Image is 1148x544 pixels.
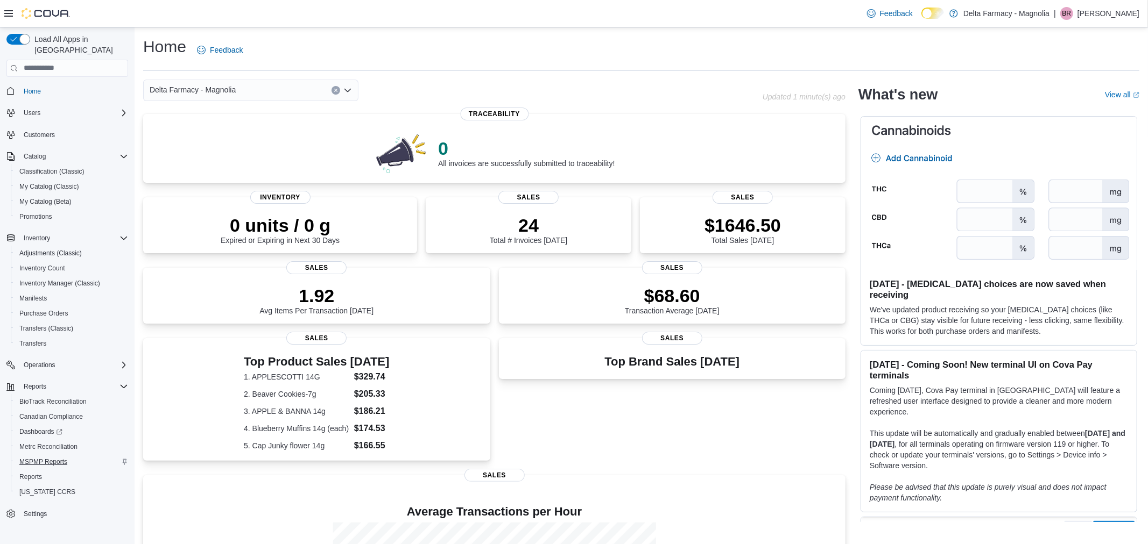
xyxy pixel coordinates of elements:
p: | [1054,7,1056,20]
p: This update will be automatically and gradually enabled between , for all terminals operating on ... [870,428,1128,471]
span: Metrc Reconciliation [15,440,128,453]
span: Operations [24,361,55,369]
div: Brandon Riggio [1060,7,1073,20]
dt: 5. Cap Junky flower 14g [244,440,350,451]
span: Settings [19,507,128,520]
div: Total # Invoices [DATE] [490,214,567,245]
button: Settings [2,506,132,521]
span: Sales [642,332,702,345]
button: Reports [11,469,132,484]
a: Purchase Orders [15,307,73,320]
p: [PERSON_NAME] [1077,7,1139,20]
span: Sales [286,261,347,274]
span: Reports [24,382,46,391]
button: Adjustments (Classic) [11,246,132,261]
p: Delta Farmacy - Magnolia [963,7,1050,20]
span: Dashboards [15,425,128,438]
span: Feedback [210,45,243,55]
span: Home [24,87,41,96]
button: Classification (Classic) [11,164,132,179]
a: Home [19,85,45,98]
a: Manifests [15,292,51,305]
p: Updated 1 minute(s) ago [763,92,846,101]
button: My Catalog (Beta) [11,194,132,209]
button: Metrc Reconciliation [11,439,132,454]
button: Inventory Manager (Classic) [11,276,132,291]
a: Promotions [15,210,57,223]
a: BioTrack Reconciliation [15,395,91,408]
span: Home [19,84,128,98]
div: Total Sales [DATE] [705,214,781,245]
span: Inventory Count [19,264,65,273]
span: Classification (Classic) [19,167,84,176]
span: Catalog [19,150,128,163]
button: Customers [2,127,132,142]
span: Inventory Manager (Classic) [19,279,100,288]
span: Sales [286,332,347,345]
span: BR [1062,7,1072,20]
dt: 1. APPLESCOTTI 14G [244,371,350,382]
dt: 2. Beaver Cookies-7g [244,389,350,399]
span: Manifests [15,292,128,305]
button: Reports [2,379,132,394]
dd: $174.53 [354,422,390,435]
button: My Catalog (Classic) [11,179,132,194]
a: MSPMP Reports [15,455,72,468]
button: Users [19,106,45,119]
dd: $205.33 [354,388,390,400]
button: MSPMP Reports [11,454,132,469]
span: Adjustments (Classic) [19,249,82,257]
span: Users [19,106,128,119]
span: Delta Farmacy - Magnolia [150,83,236,96]
button: Promotions [11,209,132,224]
div: Transaction Average [DATE] [625,285,720,315]
span: Sales [464,469,525,482]
button: Reports [19,380,51,393]
span: BioTrack Reconciliation [15,395,128,408]
dd: $186.21 [354,405,390,418]
button: Users [2,105,132,120]
a: View allExternal link [1105,90,1139,99]
span: Catalog [24,152,46,161]
button: Inventory Count [11,261,132,276]
button: BioTrack Reconciliation [11,394,132,409]
span: MSPMP Reports [15,455,128,468]
span: Sales [642,261,702,274]
p: 0 units / 0 g [221,214,340,236]
input: Dark Mode [921,8,944,19]
button: Catalog [19,150,50,163]
h2: What's new [858,86,938,103]
span: Classification (Classic) [15,165,128,178]
span: Transfers [15,337,128,350]
a: [US_STATE] CCRS [15,485,80,498]
div: Expired or Expiring in Next 30 Days [221,214,340,245]
span: Load All Apps in [GEOGRAPHIC_DATA] [30,34,128,55]
dt: 4. Blueberry Muffins 14g (each) [244,423,350,434]
button: Inventory [19,232,54,245]
a: Metrc Reconciliation [15,440,82,453]
span: Reports [19,380,128,393]
span: My Catalog (Classic) [15,180,128,193]
button: Transfers [11,336,132,351]
a: Transfers (Classic) [15,322,78,335]
button: Transfers (Classic) [11,321,132,336]
a: My Catalog (Classic) [15,180,83,193]
span: Transfers (Classic) [19,324,73,333]
button: Purchase Orders [11,306,132,321]
a: Settings [19,507,51,520]
p: Coming [DATE], Cova Pay terminal in [GEOGRAPHIC_DATA] will feature a refreshed user interface des... [870,385,1128,417]
span: Sales [498,191,559,204]
button: Open list of options [343,86,352,95]
em: Please be advised that this update is purely visual and does not impact payment functionality. [870,483,1107,502]
a: Dashboards [15,425,67,438]
button: Operations [19,359,60,371]
span: [US_STATE] CCRS [19,488,75,496]
button: Operations [2,357,132,373]
span: Customers [24,131,55,139]
p: $68.60 [625,285,720,306]
p: 24 [490,214,567,236]
span: BioTrack Reconciliation [19,397,87,406]
a: Feedback [863,3,917,24]
p: $1646.50 [705,214,781,236]
span: Promotions [15,210,128,223]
